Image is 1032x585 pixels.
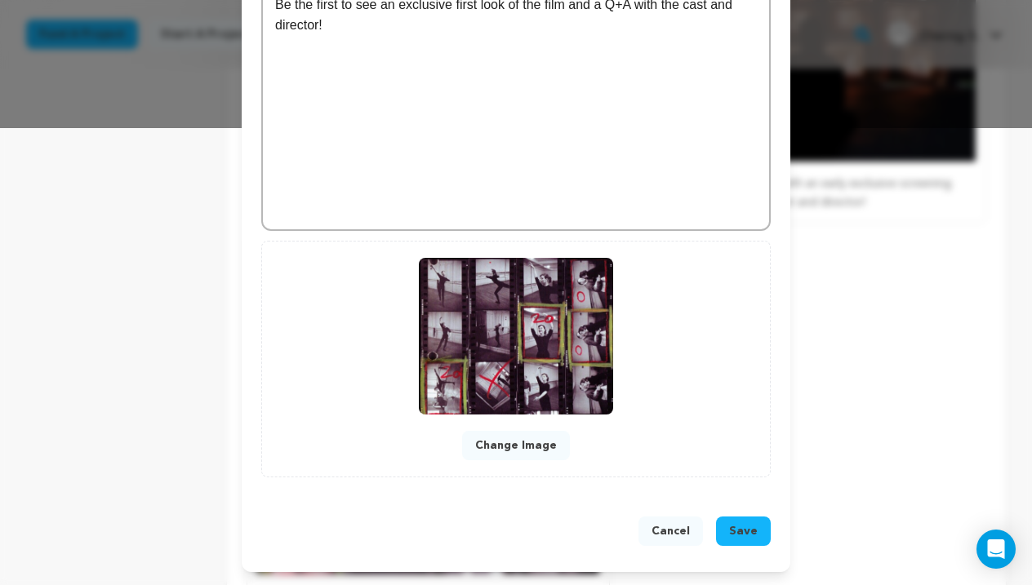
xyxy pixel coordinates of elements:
[976,530,1016,569] div: Open Intercom Messenger
[462,431,570,460] button: Change Image
[716,516,771,546] button: Save
[729,523,758,539] span: Save
[638,516,703,546] button: Cancel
